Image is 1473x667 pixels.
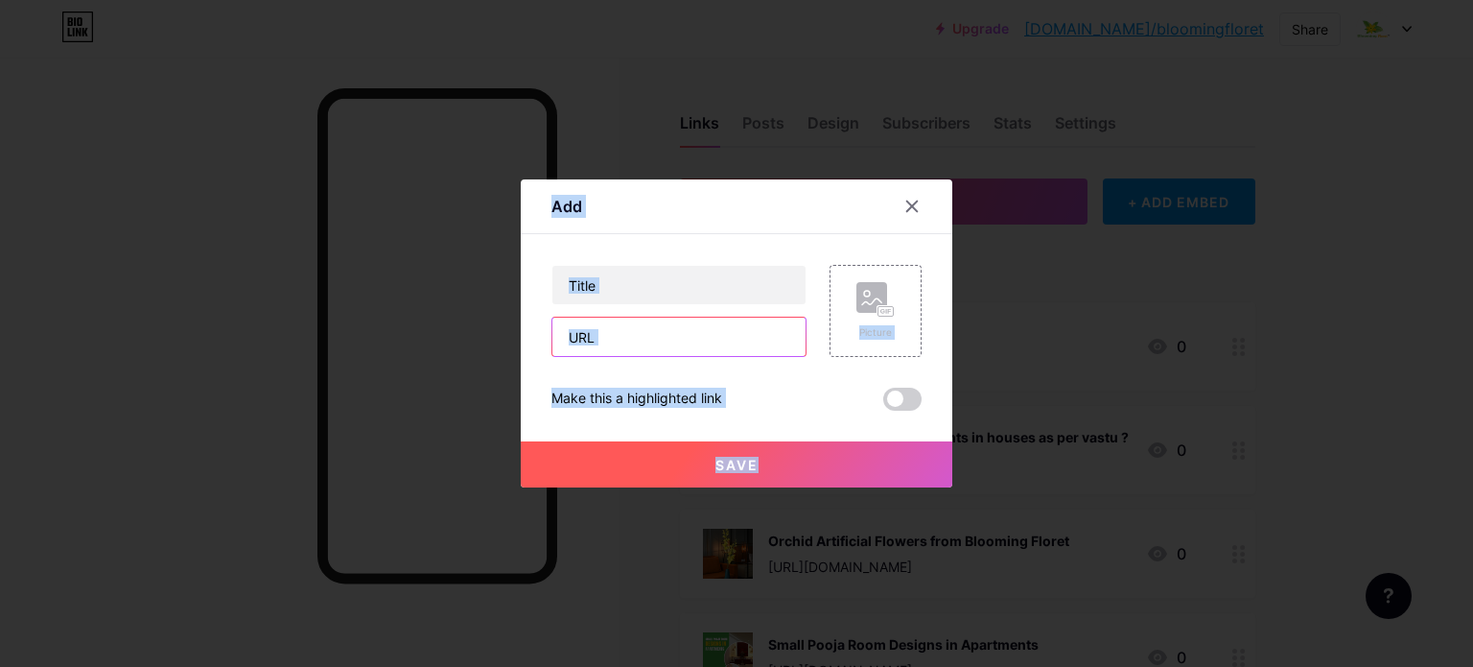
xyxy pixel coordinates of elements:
div: Picture [856,325,895,340]
div: Add [551,195,582,218]
button: Save [521,441,952,488]
input: Title [552,266,806,304]
input: URL [552,318,806,356]
span: Save [715,457,759,473]
div: Make this a highlighted link [551,388,722,411]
